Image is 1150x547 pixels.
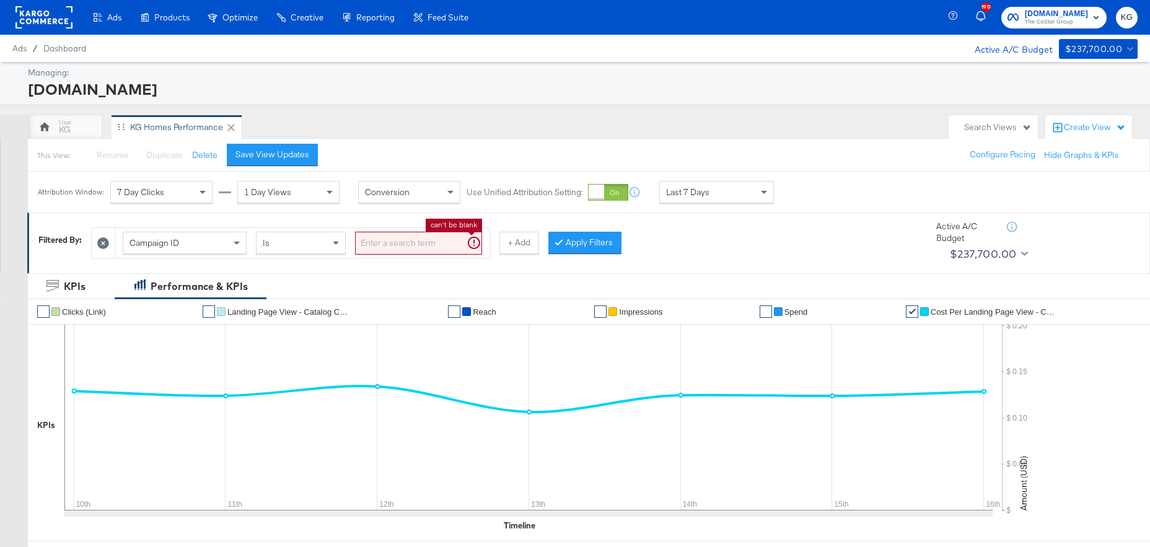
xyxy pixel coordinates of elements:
[37,305,50,318] a: ✔
[227,144,318,166] button: Save View Updates
[981,2,991,12] div: 190
[356,12,395,22] span: Reporting
[28,67,1135,79] div: Managing:
[962,39,1053,58] div: Active A/C Budget
[97,149,129,160] span: Rename
[906,305,918,318] a: ✔
[1044,149,1119,161] button: Hide Graphs & KPIs
[1064,121,1126,134] div: Create View
[1018,456,1029,510] text: Amount (USD)
[244,186,291,198] span: 1 Day Views
[130,121,223,133] div: KG Homes Performance
[107,12,121,22] span: Ads
[37,151,70,160] div: This View:
[37,188,104,196] div: Attribution Window:
[448,305,460,318] a: ✔
[431,220,477,230] li: can't be blank
[467,186,583,198] label: Use Unified Attribution Setting:
[499,232,539,254] button: + Add
[666,186,709,198] span: Last 7 Days
[43,43,86,53] a: Dashboard
[1121,11,1133,25] span: KG
[118,123,125,130] div: Drag to reorder tab
[1001,7,1107,28] button: [DOMAIN_NAME]The CoStar Group
[12,43,27,53] span: Ads
[473,307,496,317] span: Reach
[117,186,164,198] span: 7 Day Clicks
[129,237,179,248] span: Campaign ID
[365,186,410,198] span: Conversion
[1025,17,1088,27] span: The CoStar Group
[428,12,468,22] span: Feed Suite
[950,245,1016,263] div: $237,700.00
[37,419,55,431] div: KPIs
[192,149,217,161] button: Delete
[1059,39,1138,59] button: $237,700.00
[936,221,1004,243] div: Active A/C Budget
[931,307,1055,317] span: Cost Per Landing Page View - Catalog Campaign
[203,305,215,318] a: ✔
[151,279,248,294] div: Performance & KPIs
[59,124,71,136] div: KG
[62,307,106,317] span: Clicks (Link)
[961,144,1044,166] button: Configure Pacing
[619,307,662,317] span: Impressions
[784,307,808,317] span: Spend
[594,305,607,318] a: ✔
[64,279,86,294] div: KPIs
[235,149,309,160] div: Save View Updates
[504,520,535,532] div: Timeline
[28,79,1135,100] div: [DOMAIN_NAME]
[227,307,351,317] span: Landing Page View - Catalog Campaign
[355,232,482,255] input: Enter a search term
[548,232,621,254] button: Apply Filters
[27,43,43,53] span: /
[760,305,772,318] a: ✔
[291,12,323,22] span: Creative
[1065,42,1122,57] div: $237,700.00
[964,121,1032,133] div: Search Views
[38,234,82,246] div: Filtered By:
[263,237,270,248] span: Is
[1025,7,1088,20] span: [DOMAIN_NAME]
[945,244,1030,264] button: $237,700.00
[1116,7,1138,28] button: KG
[146,149,183,160] span: Duplicate
[222,12,258,22] span: Optimize
[974,6,995,30] button: 190
[154,12,190,22] span: Products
